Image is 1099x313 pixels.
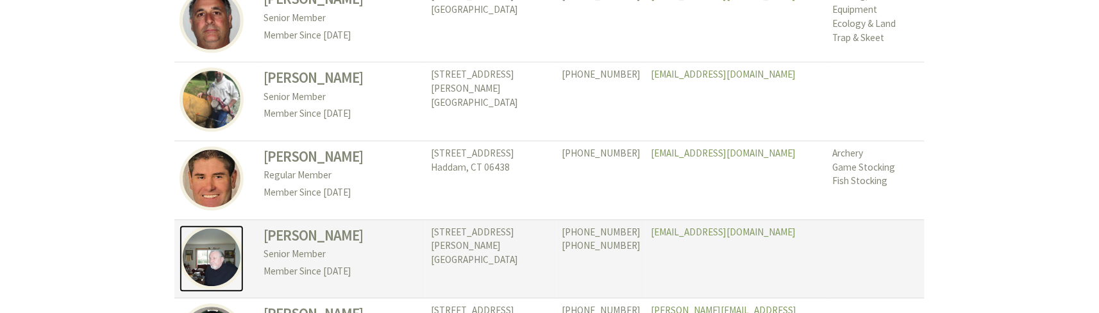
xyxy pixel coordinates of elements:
p: Member Since [DATE] [264,27,421,44]
h3: [PERSON_NAME] [264,225,421,246]
td: [PHONE_NUMBER] [557,140,646,219]
td: [PHONE_NUMBER] [557,62,646,140]
p: Senior Member [264,89,421,106]
td: [PHONE_NUMBER] [PHONE_NUMBER] [557,219,646,298]
p: Senior Member [264,10,421,27]
p: Member Since [DATE] [264,263,421,280]
h3: [PERSON_NAME] [264,146,421,167]
td: [STREET_ADDRESS] Haddam, CT 06438 [426,140,557,219]
a: [EMAIL_ADDRESS][DOMAIN_NAME] [651,68,796,80]
p: Member Since [DATE] [264,184,421,201]
td: Archery Game Stocking Fish Stocking [828,140,925,219]
td: [STREET_ADDRESS][PERSON_NAME] [GEOGRAPHIC_DATA] [426,219,557,298]
img: Paul Taiclet [180,146,244,210]
img: Scott Swierad [180,67,244,131]
td: [STREET_ADDRESS][PERSON_NAME] [GEOGRAPHIC_DATA] [426,62,557,140]
p: Senior Member [264,246,421,263]
a: [EMAIL_ADDRESS][DOMAIN_NAME] [651,147,796,159]
h3: [PERSON_NAME] [264,67,421,89]
p: Member Since [DATE] [264,105,421,123]
p: Regular Member [264,167,421,184]
a: [EMAIL_ADDRESS][DOMAIN_NAME] [651,226,796,238]
img: John Tamulevich [180,225,244,289]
